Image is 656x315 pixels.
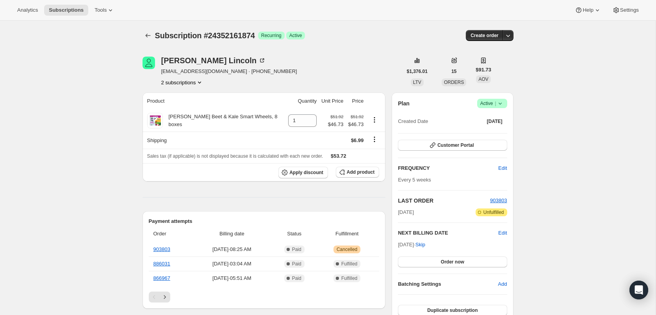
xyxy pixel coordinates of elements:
button: Add [493,278,512,290]
span: Apply discount [289,169,323,176]
th: Unit Price [319,93,346,110]
button: 903803 [490,197,507,205]
button: Add product [336,167,379,178]
a: 886031 [153,261,170,267]
span: $6.99 [351,137,364,143]
span: [EMAIL_ADDRESS][DOMAIN_NAME] · [PHONE_NUMBER] [161,68,297,75]
span: AOV [478,77,488,82]
th: Order [149,225,193,242]
span: Order now [441,259,464,265]
span: Unfulfilled [483,209,504,215]
nav: Pagination [149,292,380,303]
span: [DATE] · 03:04 AM [194,260,269,268]
button: Next [159,292,170,303]
span: Created Date [398,117,428,125]
span: [DATE] · [398,242,425,247]
button: Shipping actions [368,135,381,144]
span: [DATE] · 08:25 AM [194,246,269,253]
button: Edit [494,162,512,174]
span: [DATE] [398,208,414,216]
span: Skip [415,241,425,249]
small: $51.92 [351,114,364,119]
span: Fulfilled [341,275,357,281]
div: [PERSON_NAME] Beet & Kale Smart Wheels, 8 boxes [163,113,284,128]
div: [PERSON_NAME] Lincoln [161,57,266,64]
button: $1,376.01 [402,66,432,77]
th: Quantity [286,93,319,110]
button: Analytics [12,5,43,16]
span: Paid [292,261,301,267]
span: $53.72 [331,153,346,159]
img: product img [147,113,163,128]
small: $51.92 [330,114,343,119]
span: Active [289,32,302,39]
span: Edit [498,164,507,172]
span: Cancelled [337,246,357,253]
span: | [495,100,496,107]
button: Help [570,5,606,16]
button: Order now [398,256,507,267]
span: Analytics [17,7,38,13]
button: Subscriptions [143,30,153,41]
span: Help [583,7,593,13]
span: $46.73 [328,121,344,128]
span: Fulfillment [319,230,374,238]
button: 15 [447,66,461,77]
button: Settings [608,5,644,16]
span: Recurring [261,32,282,39]
span: Settings [620,7,639,13]
span: Customer Portal [437,142,474,148]
a: 903803 [490,198,507,203]
button: Tools [90,5,119,16]
button: Customer Portal [398,140,507,151]
th: Shipping [143,132,286,149]
button: Product actions [161,78,204,86]
span: LTV [413,80,421,85]
button: Edit [498,229,507,237]
th: Price [346,93,366,110]
span: $46.73 [348,121,364,128]
h2: FREQUENCY [398,164,498,172]
button: Subscriptions [44,5,88,16]
h2: Plan [398,100,410,107]
span: $91.73 [476,66,491,74]
a: 866967 [153,275,170,281]
span: Status [274,230,315,238]
span: Sales tax (if applicable) is not displayed because it is calculated with each new order. [147,153,323,159]
button: Skip [411,238,430,251]
span: Every 5 weeks [398,177,431,183]
span: Billing date [194,230,269,238]
span: Benjamin Lincoln [143,57,155,69]
span: [DATE] [487,118,503,125]
h6: Batching Settings [398,280,498,288]
span: Subscription #24352161874 [155,31,255,40]
span: 15 [451,68,456,75]
span: [DATE] · 05:51 AM [194,274,269,282]
span: Create order [471,32,498,39]
span: Add product [347,169,374,175]
span: Duplicate subscription [427,307,478,313]
span: Add [498,280,507,288]
button: [DATE] [482,116,507,127]
h2: Payment attempts [149,217,380,225]
button: Create order [466,30,503,41]
div: Open Intercom Messenger [629,281,648,299]
span: Paid [292,246,301,253]
h2: LAST ORDER [398,197,490,205]
th: Product [143,93,286,110]
span: Active [480,100,504,107]
span: $1,376.01 [407,68,428,75]
a: 903803 [153,246,170,252]
span: Fulfilled [341,261,357,267]
span: Tools [94,7,107,13]
button: Product actions [368,116,381,124]
button: Apply discount [278,167,328,178]
span: Paid [292,275,301,281]
h2: NEXT BILLING DATE [398,229,498,237]
span: Subscriptions [49,7,84,13]
span: ORDERS [444,80,464,85]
